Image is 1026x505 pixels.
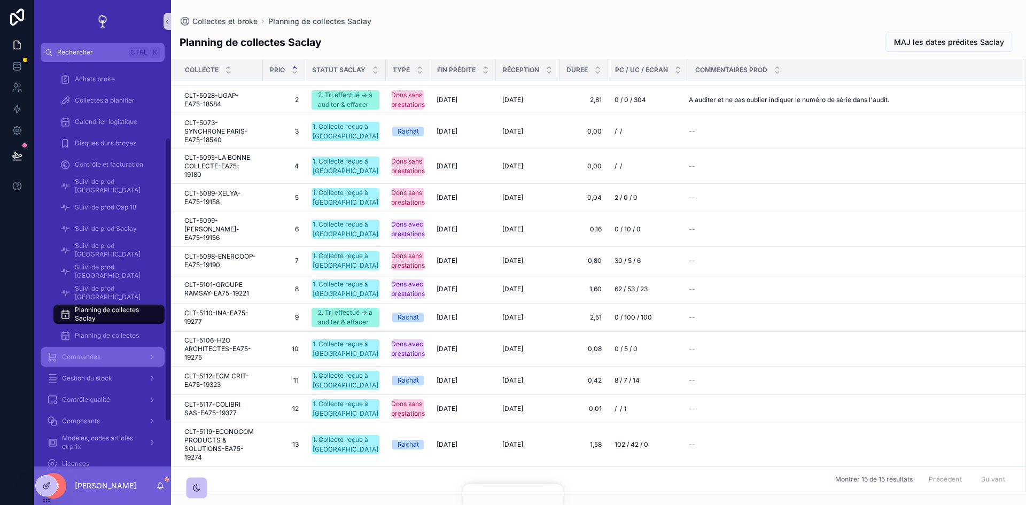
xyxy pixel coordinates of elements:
span: -- [689,285,695,293]
span: [DATE] [437,257,457,265]
p: [PERSON_NAME] [75,480,136,491]
div: scrollable content [34,62,171,467]
span: Suivi de prod [GEOGRAPHIC_DATA] [75,284,154,301]
a: Suivi de prod [GEOGRAPHIC_DATA] [53,240,165,260]
span: 0 / 10 / 0 [615,225,641,234]
a: [DATE] [437,193,489,202]
a: / / 1 [615,405,682,413]
a: Dons avec prestations [392,279,424,299]
span: [DATE] [502,225,523,234]
a: [DATE] [502,162,553,170]
span: Calendrier logistique [75,118,137,126]
span: Commandes [62,353,100,361]
a: 8 / 7 / 14 [615,376,682,385]
span: [DATE] [437,376,457,385]
a: Achats broke [53,69,165,89]
span: -- [689,257,695,265]
a: [DATE] [437,162,489,170]
span: Licences [62,460,89,468]
a: CLT-5101-GROUPE RAMSAY-EA75-19221 [184,281,256,298]
span: 0,80 [566,257,602,265]
span: [DATE] [502,96,523,104]
span: [DATE] [502,405,523,413]
span: [DATE] [502,162,523,170]
a: Dons sans prestations [392,90,424,110]
a: -- [689,257,1012,265]
div: 1. Collecte reçue à [GEOGRAPHIC_DATA] [313,399,378,418]
span: Composants [62,417,100,425]
a: -- [689,345,1012,353]
span: Duree [566,66,588,74]
span: 2 [269,96,299,104]
span: [DATE] [502,193,523,202]
a: 0,04 [566,193,602,202]
span: [DATE] [502,313,523,322]
a: 0,00 [566,162,602,170]
a: 1. Collecte reçue à [GEOGRAPHIC_DATA] [312,279,379,299]
a: 0 / 10 / 0 [615,225,682,234]
span: 0 / 100 / 100 [615,313,652,322]
a: 1. Collecte reçue à [GEOGRAPHIC_DATA] [312,122,379,141]
span: -- [689,376,695,385]
span: [DATE] [437,96,457,104]
span: 102 / 42 / 0 [615,440,648,449]
a: Disques durs broyes [53,134,165,153]
a: 0 / 5 / 0 [615,345,682,353]
a: Modèles, codes articles et prix [41,433,165,452]
span: Modèles, codes articles et prix [62,434,140,451]
span: 12 [269,405,299,413]
a: [DATE] [502,193,553,202]
span: Ctrl [129,47,149,58]
a: 0,01 [566,405,602,413]
span: [DATE] [437,285,457,293]
a: Composants [41,411,165,431]
div: Dons avec prestations [391,279,425,299]
a: Suivi de prod [GEOGRAPHIC_DATA] [53,262,165,281]
span: 2,81 [566,96,602,104]
a: Suivi de prod Saclay [53,219,165,238]
span: K [151,48,159,57]
span: CLT-5095-LA BONNE COLLECTE-EA75-19180 [184,153,256,179]
a: [DATE] [437,127,489,136]
a: -- [689,127,1012,136]
a: [DATE] [437,313,489,322]
a: 0 / 100 / 100 [615,313,682,322]
span: -- [689,225,695,234]
a: -- [689,285,1012,293]
a: [DATE] [502,345,553,353]
span: Planning de collectes Saclay [75,306,154,323]
a: [DATE] [437,440,489,449]
div: Dons sans prestations [391,251,425,270]
span: 30 / 5 / 6 [615,257,641,265]
a: [DATE] [502,257,553,265]
span: [DATE] [502,127,523,136]
a: 5 [269,193,299,202]
span: Contrôle et facturation [75,160,143,169]
a: Dons sans prestations [392,188,424,207]
a: CLT-5117-COLIBRI SAS-EA75-19377 [184,400,256,417]
span: Collecte [185,66,219,74]
span: MAJ les dates prédites Saclay [894,37,1004,48]
a: -- [689,162,1012,170]
a: [DATE] [502,440,553,449]
a: 4 [269,162,299,170]
span: Achats broke [75,75,115,83]
span: Statut Saclay [312,66,366,74]
div: 1. Collecte reçue à [GEOGRAPHIC_DATA] [313,435,378,454]
a: -- [689,225,1012,234]
span: [DATE] [437,440,457,449]
a: 1. Collecte reçue à [GEOGRAPHIC_DATA] [312,399,379,418]
a: [DATE] [502,96,553,104]
span: -- [689,405,695,413]
div: Rachat [398,376,419,385]
a: 9 [269,313,299,322]
span: [DATE] [437,162,457,170]
span: 1,58 [566,440,602,449]
a: 1,60 [566,285,602,293]
span: 62 / 53 / 23 [615,285,648,293]
div: Dons sans prestations [391,90,425,110]
div: Dons sans prestations [391,157,425,176]
a: [DATE] [437,376,489,385]
a: Collectes et broke [180,16,258,27]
